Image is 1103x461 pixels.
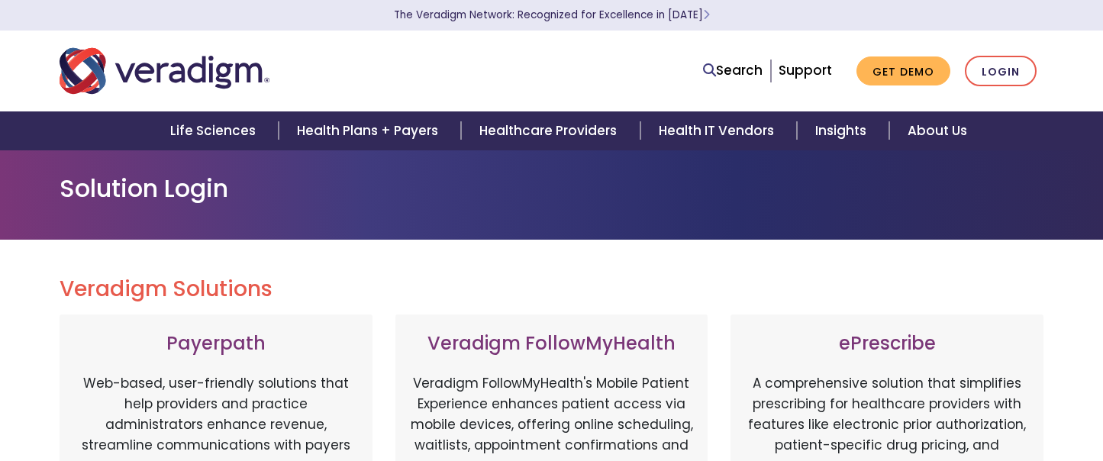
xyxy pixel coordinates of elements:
[797,111,889,150] a: Insights
[411,333,693,355] h3: Veradigm FollowMyHealth
[703,60,763,81] a: Search
[703,8,710,22] span: Learn More
[461,111,640,150] a: Healthcare Providers
[152,111,279,150] a: Life Sciences
[60,46,269,96] img: Veradigm logo
[60,276,1044,302] h2: Veradigm Solutions
[60,174,1044,203] h1: Solution Login
[889,111,985,150] a: About Us
[746,333,1028,355] h3: ePrescribe
[965,56,1037,87] a: Login
[640,111,797,150] a: Health IT Vendors
[279,111,461,150] a: Health Plans + Payers
[75,333,357,355] h3: Payerpath
[394,8,710,22] a: The Veradigm Network: Recognized for Excellence in [DATE]Learn More
[779,61,832,79] a: Support
[856,56,950,86] a: Get Demo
